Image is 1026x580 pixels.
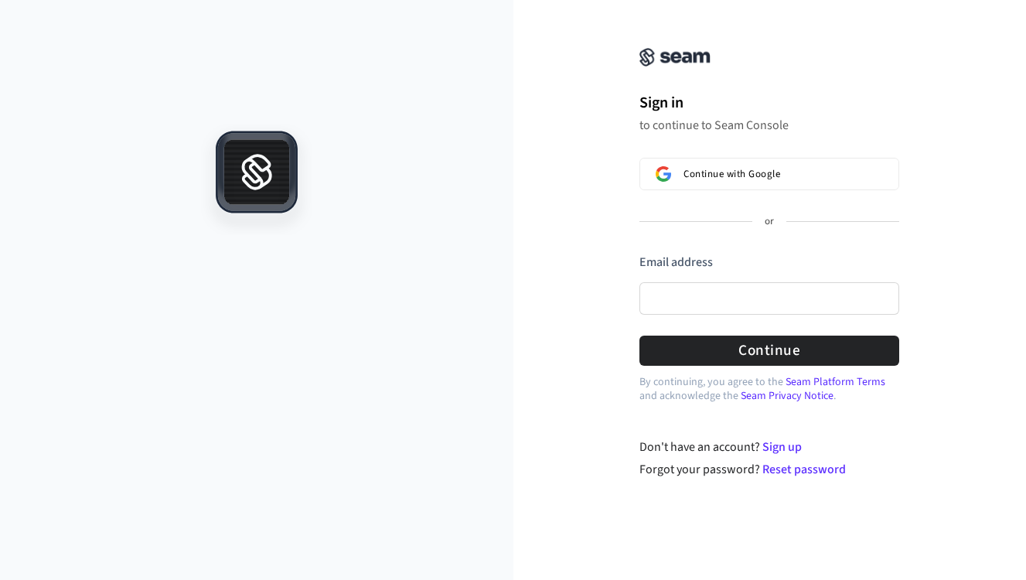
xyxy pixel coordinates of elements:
p: to continue to Seam Console [639,118,899,133]
div: Forgot your password? [639,460,900,479]
a: Reset password [762,461,846,478]
div: Don't have an account? [639,438,900,456]
p: or [765,215,774,229]
img: Seam Console [639,48,711,67]
button: Sign in with GoogleContinue with Google [639,158,899,190]
a: Seam Platform Terms [786,374,885,390]
img: Sign in with Google [656,166,671,182]
p: By continuing, you agree to the and acknowledge the . [639,375,899,403]
a: Seam Privacy Notice [741,388,833,404]
h1: Sign in [639,91,899,114]
span: Continue with Google [683,168,780,180]
a: Sign up [762,438,802,455]
button: Continue [639,336,899,366]
label: Email address [639,254,713,271]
